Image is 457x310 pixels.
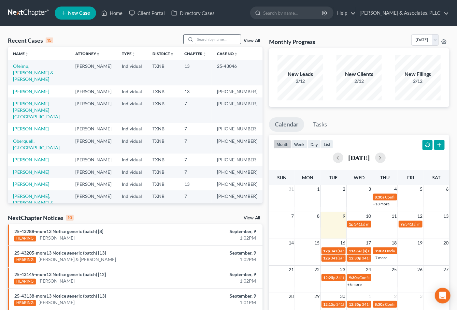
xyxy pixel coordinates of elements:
a: 25-43145-mxm13 Notice generic (batch) [12] [14,272,106,277]
span: 27 [443,266,449,273]
span: 341(a) meeting for [PERSON_NAME] [356,248,419,253]
td: Individual [117,166,147,178]
td: [PHONE_NUMBER] [212,178,263,190]
span: 9a [401,222,405,227]
span: 5 [419,185,423,193]
td: 13 [179,178,212,190]
a: +6 more [348,282,362,287]
a: [PERSON_NAME] & Associates, PLLC [356,7,449,19]
span: 12:25p [323,275,336,280]
td: [PERSON_NAME] [70,154,117,166]
td: TXNB [147,123,179,135]
span: 28 [288,292,295,300]
td: Individual [117,135,147,154]
a: Districtunfold_more [152,51,174,56]
td: Individual [117,60,147,85]
span: 8:30a [375,302,385,307]
span: 341(a) meeting for [406,222,437,227]
span: 1 [317,185,321,193]
a: Chapterunfold_more [184,51,207,56]
span: 12p [323,256,330,260]
span: 6 [445,185,449,193]
div: HEARING [14,279,36,285]
span: Sun [277,175,287,180]
a: View All [244,216,260,220]
td: 7 [179,166,212,178]
span: Wed [354,175,364,180]
a: +7 more [373,255,388,260]
div: 1:01PM [180,299,256,306]
a: Client Portal [126,7,168,19]
span: 9 [342,212,346,220]
span: 341(a) meeting for [PERSON_NAME] [362,256,425,260]
span: 341(a) meeting for [PERSON_NAME] [331,256,394,260]
span: 18 [391,239,398,247]
span: 14 [288,239,295,247]
div: September, 9 [180,271,256,278]
div: New Clients [336,70,382,78]
td: [PHONE_NUMBER] [212,166,263,178]
span: 2 [342,185,346,193]
div: Open Intercom Messenger [435,288,450,303]
td: [PERSON_NAME] [70,178,117,190]
a: [PERSON_NAME] [13,126,49,131]
span: 19 [417,239,423,247]
h3: Monthly Progress [269,38,315,46]
td: TXNB [147,135,179,154]
span: 20 [443,239,449,247]
a: 25-43138-mxm13 Notice generic (batch) [13] [14,293,106,299]
td: [PERSON_NAME] [70,97,117,123]
a: [PERSON_NAME] [13,157,49,162]
span: Sat [432,175,440,180]
td: TXNB [147,60,179,85]
td: TXNB [147,178,179,190]
span: 341(a) meeting for [PERSON_NAME] [336,275,399,280]
a: [PERSON_NAME] [13,89,49,94]
div: 2/12 [336,78,382,84]
td: TXNB [147,166,179,178]
a: [PERSON_NAME] [13,181,49,187]
div: NextChapter Notices [8,214,74,222]
div: September, 9 [180,250,256,256]
a: 25-43205-mxm13 Notice generic (batch) [13] [14,250,106,256]
span: 12:15p [323,302,336,307]
span: 22 [314,266,321,273]
div: 2/12 [278,78,323,84]
td: [PHONE_NUMBER] [212,135,263,154]
input: Search by name... [263,7,323,19]
td: TXNB [147,154,179,166]
a: Help [334,7,356,19]
span: 4 [394,185,398,193]
td: [PHONE_NUMBER] [212,97,263,123]
input: Search by name... [195,35,241,44]
a: [PERSON_NAME] [38,235,75,241]
a: Nameunfold_more [13,51,29,56]
span: 31 [288,185,295,193]
div: HEARING [14,257,36,263]
td: 13 [179,60,212,85]
span: 15 [314,239,321,247]
div: 2/12 [395,78,441,84]
span: 8 [317,212,321,220]
div: 1:02PM [180,235,256,241]
span: 2 [394,292,398,300]
td: 13 [179,85,212,97]
a: Directory Cases [168,7,218,19]
span: 341(a) meeting for [PERSON_NAME] [354,222,417,227]
span: 8:30a [375,248,385,253]
span: Fri [407,175,414,180]
button: week [291,140,307,149]
a: Ofeimu, [PERSON_NAME] & [PERSON_NAME] [13,63,53,82]
div: HEARING [14,236,36,242]
a: Oberquell, [GEOGRAPHIC_DATA] [13,138,60,150]
span: 341(a) meeting for [PERSON_NAME] [331,248,394,253]
span: 12:35p [349,302,362,307]
td: [PHONE_NUMBER] [212,123,263,135]
span: 26 [417,266,423,273]
i: unfold_more [96,52,100,56]
td: 7 [179,190,212,215]
i: unfold_more [25,52,29,56]
td: 25-43046 [212,60,263,85]
span: 12:30p [349,256,362,260]
span: 10 [365,212,372,220]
